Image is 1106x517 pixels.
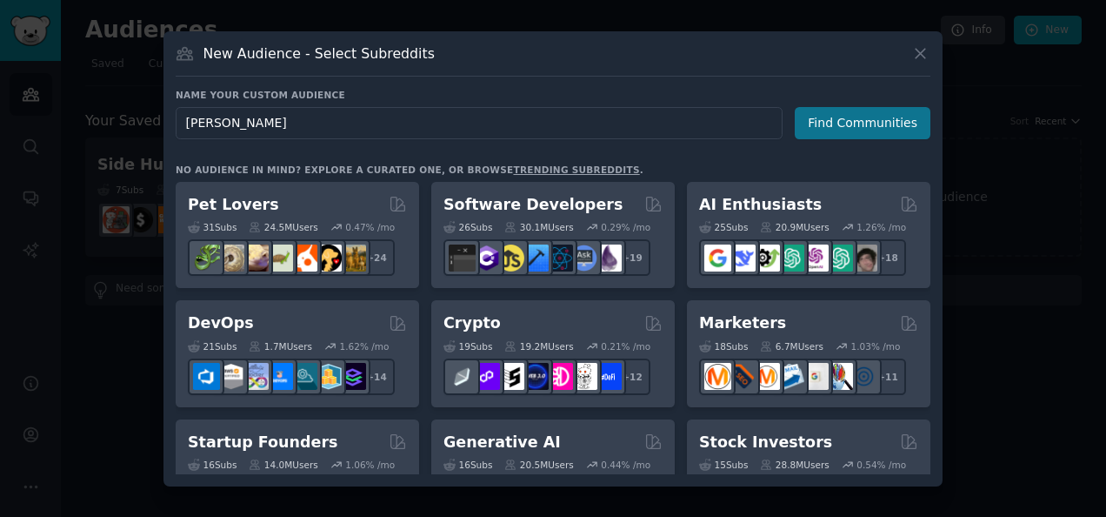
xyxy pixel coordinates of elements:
[345,459,395,471] div: 1.06 % /mo
[497,245,524,272] img: learnjavascript
[473,245,500,272] img: csharp
[601,221,650,233] div: 0.29 % /mo
[869,359,906,395] div: + 11
[777,363,804,390] img: Emailmarketing
[546,245,573,272] img: reactnative
[595,363,622,390] img: defi_
[729,363,756,390] img: bigseo
[290,245,317,272] img: cockatiel
[869,239,906,276] div: + 18
[614,239,650,276] div: + 19
[497,363,524,390] img: ethstaker
[339,363,366,390] img: PlatformEngineers
[266,363,293,390] img: DevOpsLinks
[856,221,906,233] div: 1.26 % /mo
[290,363,317,390] img: platformengineering
[443,459,492,471] div: 16 Sub s
[699,459,748,471] div: 15 Sub s
[699,312,786,334] h2: Marketers
[504,340,573,352] div: 19.2M Users
[699,194,822,216] h2: AI Enthusiasts
[193,245,220,272] img: herpetology
[699,432,832,453] h2: Stock Investors
[443,194,623,216] h2: Software Developers
[795,107,930,139] button: Find Communities
[699,221,748,233] div: 25 Sub s
[826,245,853,272] img: chatgpt_prompts_
[443,312,501,334] h2: Crypto
[249,459,317,471] div: 14.0M Users
[188,340,237,352] div: 21 Sub s
[760,459,829,471] div: 28.8M Users
[850,245,877,272] img: ArtificalIntelligence
[595,245,622,272] img: elixir
[358,239,395,276] div: + 24
[449,245,476,272] img: software
[522,245,549,272] img: iOSProgramming
[704,363,731,390] img: content_marketing
[188,194,279,216] h2: Pet Lovers
[570,363,597,390] img: CryptoNews
[601,459,650,471] div: 0.44 % /mo
[601,340,650,352] div: 0.21 % /mo
[176,89,930,101] h3: Name your custom audience
[513,164,639,175] a: trending subreddits
[188,221,237,233] div: 31 Sub s
[217,363,244,390] img: AWS_Certified_Experts
[802,245,829,272] img: OpenAIDev
[504,459,573,471] div: 20.5M Users
[777,245,804,272] img: chatgpt_promptDesign
[315,245,342,272] img: PetAdvice
[242,245,269,272] img: leopardgeckos
[570,245,597,272] img: AskComputerScience
[188,459,237,471] div: 16 Sub s
[266,245,293,272] img: turtle
[826,363,853,390] img: MarketingResearch
[249,221,317,233] div: 24.5M Users
[546,363,573,390] img: defiblockchain
[443,432,561,453] h2: Generative AI
[704,245,731,272] img: GoogleGeminiAI
[358,359,395,395] div: + 14
[699,340,748,352] div: 18 Sub s
[504,221,573,233] div: 30.1M Users
[851,340,901,352] div: 1.03 % /mo
[760,340,823,352] div: 6.7M Users
[193,363,220,390] img: azuredevops
[176,164,643,176] div: No audience in mind? Explore a curated one, or browse .
[249,340,312,352] div: 1.7M Users
[473,363,500,390] img: 0xPolygon
[217,245,244,272] img: ballpython
[242,363,269,390] img: Docker_DevOps
[729,245,756,272] img: DeepSeek
[203,44,435,63] h3: New Audience - Select Subreddits
[188,312,254,334] h2: DevOps
[340,340,390,352] div: 1.62 % /mo
[753,245,780,272] img: AItoolsCatalog
[449,363,476,390] img: ethfinance
[753,363,780,390] img: AskMarketing
[856,459,906,471] div: 0.54 % /mo
[339,245,366,272] img: dogbreed
[760,221,829,233] div: 20.9M Users
[315,363,342,390] img: aws_cdk
[345,221,395,233] div: 0.47 % /mo
[850,363,877,390] img: OnlineMarketing
[443,221,492,233] div: 26 Sub s
[522,363,549,390] img: web3
[443,340,492,352] div: 19 Sub s
[176,107,783,139] input: Pick a short name, like "Digital Marketers" or "Movie-Goers"
[802,363,829,390] img: googleads
[614,359,650,395] div: + 12
[188,432,337,453] h2: Startup Founders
